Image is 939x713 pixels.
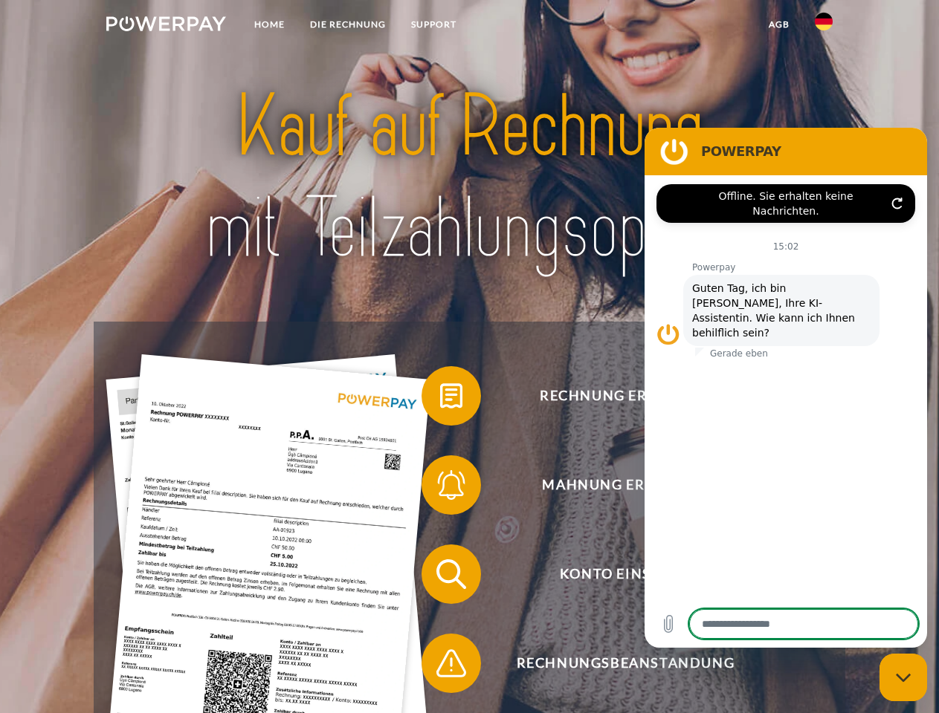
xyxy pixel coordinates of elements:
[433,556,470,593] img: qb_search.svg
[443,544,807,604] span: Konto einsehen
[422,455,808,515] button: Mahnung erhalten?
[422,544,808,604] button: Konto einsehen
[142,71,797,284] img: title-powerpay_de.svg
[398,11,469,38] a: SUPPORT
[443,634,807,693] span: Rechnungsbeanstandung
[880,654,927,701] iframe: Schaltfläche zum Öffnen des Messaging-Fensters; Konversation läuft
[443,455,807,515] span: Mahnung erhalten?
[815,13,833,30] img: de
[422,366,808,426] button: Rechnung erhalten?
[106,16,226,31] img: logo-powerpay-white.svg
[433,466,470,504] img: qb_bell.svg
[433,645,470,682] img: qb_warning.svg
[443,366,807,426] span: Rechnung erhalten?
[422,634,808,693] button: Rechnungsbeanstandung
[242,11,297,38] a: Home
[297,11,398,38] a: DIE RECHNUNG
[433,377,470,414] img: qb_bill.svg
[645,128,927,648] iframe: Messaging-Fenster
[756,11,802,38] a: agb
